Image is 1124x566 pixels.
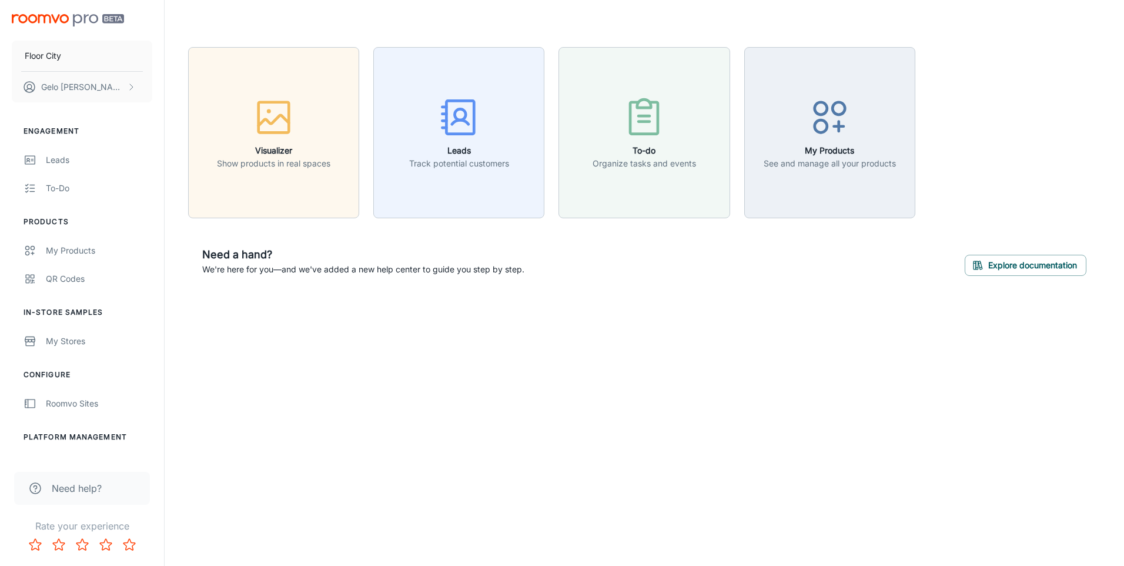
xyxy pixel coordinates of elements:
p: Organize tasks and events [593,157,696,170]
a: LeadsTrack potential customers [373,126,544,138]
div: My Products [46,244,152,257]
div: My Stores [46,335,152,348]
h6: Visualizer [217,144,330,157]
button: VisualizerShow products in real spaces [188,47,359,218]
button: To-doOrganize tasks and events [558,47,730,218]
div: To-do [46,182,152,195]
button: Explore documentation [965,255,1086,276]
button: Gelo [PERSON_NAME] [12,72,152,102]
p: We're here for you—and we've added a new help center to guide you step by step. [202,263,524,276]
a: My ProductsSee and manage all your products [744,126,915,138]
h6: My Products [764,144,896,157]
p: Track potential customers [409,157,509,170]
h6: Leads [409,144,509,157]
button: Floor City [12,41,152,71]
p: Gelo [PERSON_NAME] [41,81,124,94]
button: My ProductsSee and manage all your products [744,47,915,218]
img: Roomvo PRO Beta [12,14,124,26]
h6: Need a hand? [202,247,524,263]
a: To-doOrganize tasks and events [558,126,730,138]
div: QR Codes [46,272,152,285]
button: LeadsTrack potential customers [373,47,544,218]
div: Leads [46,154,152,167]
h6: To-do [593,144,696,157]
p: See and manage all your products [764,157,896,170]
a: Explore documentation [965,259,1086,271]
p: Floor City [25,49,61,62]
p: Show products in real spaces [217,157,330,170]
